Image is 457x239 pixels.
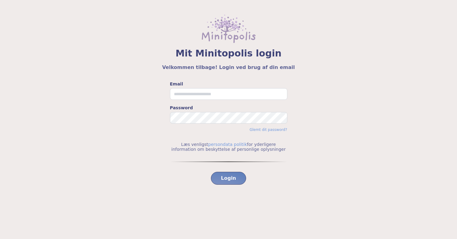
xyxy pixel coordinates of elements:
[15,64,442,71] h5: Velkommen tilbage! Login ved brug af din email
[170,81,287,87] label: Email
[221,175,236,182] span: Login
[170,105,287,111] label: Password
[170,142,287,152] p: Læs venligst for yderligere information om beskyttelse af personlige oplysninger
[249,128,287,132] a: Glemt dit password?
[211,172,246,185] button: Login
[208,142,247,147] a: persondata politik
[15,48,442,59] span: Mit Minitopolis login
